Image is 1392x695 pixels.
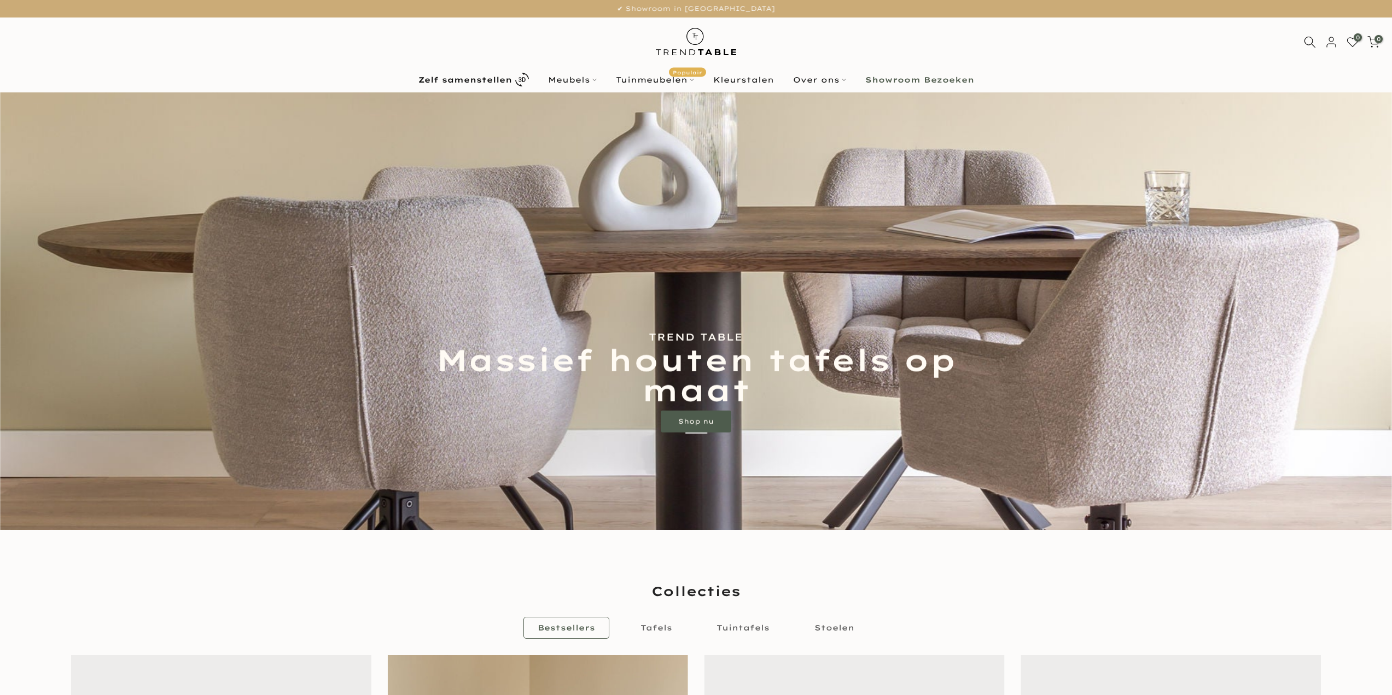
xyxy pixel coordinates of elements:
a: 0 [1367,36,1379,48]
span: Tuintafels [717,623,770,633]
b: Showroom Bezoeken [865,76,974,84]
img: trend-table [648,17,744,66]
p: ✔ Showroom in [GEOGRAPHIC_DATA] [14,3,1378,15]
a: Zelf samenstellen [409,70,538,89]
a: Shop nu [661,411,731,433]
span: Collecties [651,582,741,600]
a: Tafels [626,617,686,639]
span: 0 [1354,33,1362,42]
span: Populair [669,67,706,77]
b: Zelf samenstellen [418,76,512,84]
a: Meubels [538,73,606,86]
a: TuinmeubelenPopulair [606,73,703,86]
iframe: toggle-frame [1,639,56,694]
a: Over ons [783,73,855,86]
span: Stoelen [814,623,854,633]
a: Showroom Bezoeken [855,73,983,86]
a: Bestsellers [523,617,609,639]
span: Tafels [640,623,672,633]
a: 0 [1347,36,1359,48]
span: Bestsellers [538,623,595,633]
span: 0 [1374,35,1383,43]
a: Kleurstalen [703,73,783,86]
a: Stoelen [800,617,869,639]
a: Tuintafels [702,617,784,639]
